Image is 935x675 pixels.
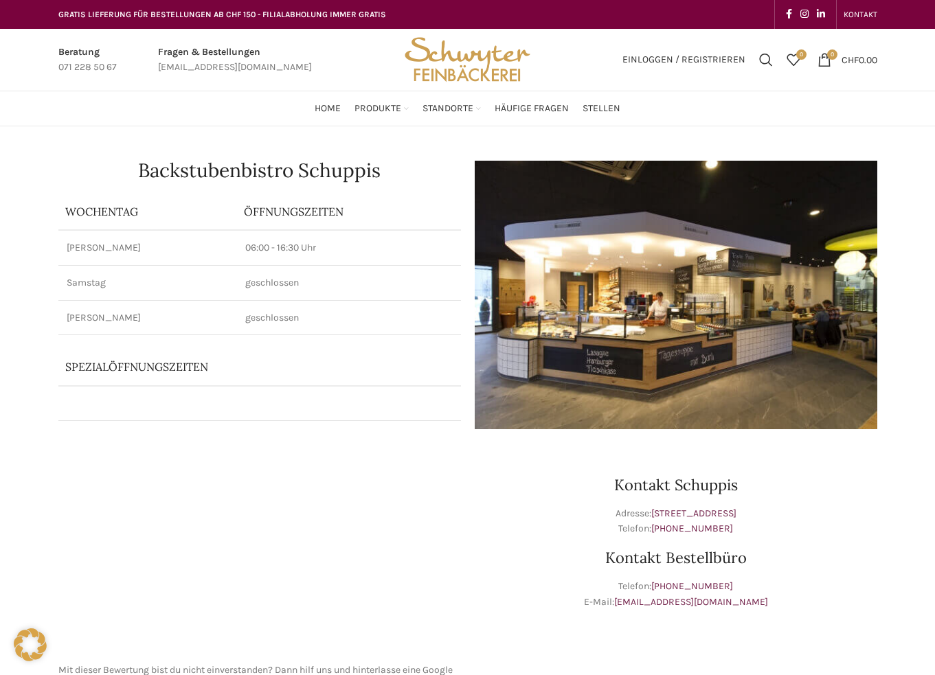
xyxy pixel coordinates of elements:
a: Produkte [354,95,409,122]
a: Facebook social link [782,5,796,24]
a: [STREET_ADDRESS] [651,507,736,519]
span: Home [315,102,341,115]
p: Adresse: Telefon: [475,506,877,537]
p: ÖFFNUNGSZEITEN [244,204,454,219]
div: Secondary navigation [837,1,884,28]
a: Suchen [752,46,780,73]
span: CHF [842,54,859,65]
a: [PHONE_NUMBER] [651,523,733,534]
span: GRATIS LIEFERUNG FÜR BESTELLUNGEN AB CHF 150 - FILIALABHOLUNG IMMER GRATIS [58,10,386,19]
a: [EMAIL_ADDRESS][DOMAIN_NAME] [614,596,768,608]
a: 0 [780,46,807,73]
a: 0 CHF0.00 [811,46,884,73]
span: Einloggen / Registrieren [622,55,745,65]
p: [PERSON_NAME] [67,241,229,255]
a: Site logo [400,53,534,65]
span: Stellen [583,102,620,115]
bdi: 0.00 [842,54,877,65]
p: geschlossen [245,276,453,290]
p: geschlossen [245,311,453,325]
p: Spezialöffnungszeiten [65,359,387,374]
a: [PHONE_NUMBER] [651,580,733,592]
a: Infobox link [158,45,312,76]
span: KONTAKT [844,10,877,19]
a: Infobox link [58,45,117,76]
p: Samstag [67,276,229,290]
a: Stellen [583,95,620,122]
span: 0 [827,49,837,60]
a: Einloggen / Registrieren [616,46,752,73]
h1: Backstubenbistro Schuppis [58,161,461,180]
a: Standorte [423,95,481,122]
a: Häufige Fragen [495,95,569,122]
h3: Kontakt Schuppis [475,477,877,492]
span: Häufige Fragen [495,102,569,115]
span: Produkte [354,102,401,115]
p: Wochentag [65,204,230,219]
div: Main navigation [52,95,884,122]
p: Telefon: E-Mail: [475,579,877,610]
a: KONTAKT [844,1,877,28]
p: [PERSON_NAME] [67,311,229,325]
img: Bäckerei Schwyter [400,29,534,91]
a: Instagram social link [796,5,813,24]
h3: Kontakt Bestellbüro [475,550,877,565]
div: Meine Wunschliste [780,46,807,73]
span: Standorte [423,102,473,115]
span: 0 [796,49,807,60]
a: Linkedin social link [813,5,829,24]
iframe: schwyter schuppis [58,443,461,649]
a: Home [315,95,341,122]
p: 06:00 - 16:30 Uhr [245,241,453,255]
